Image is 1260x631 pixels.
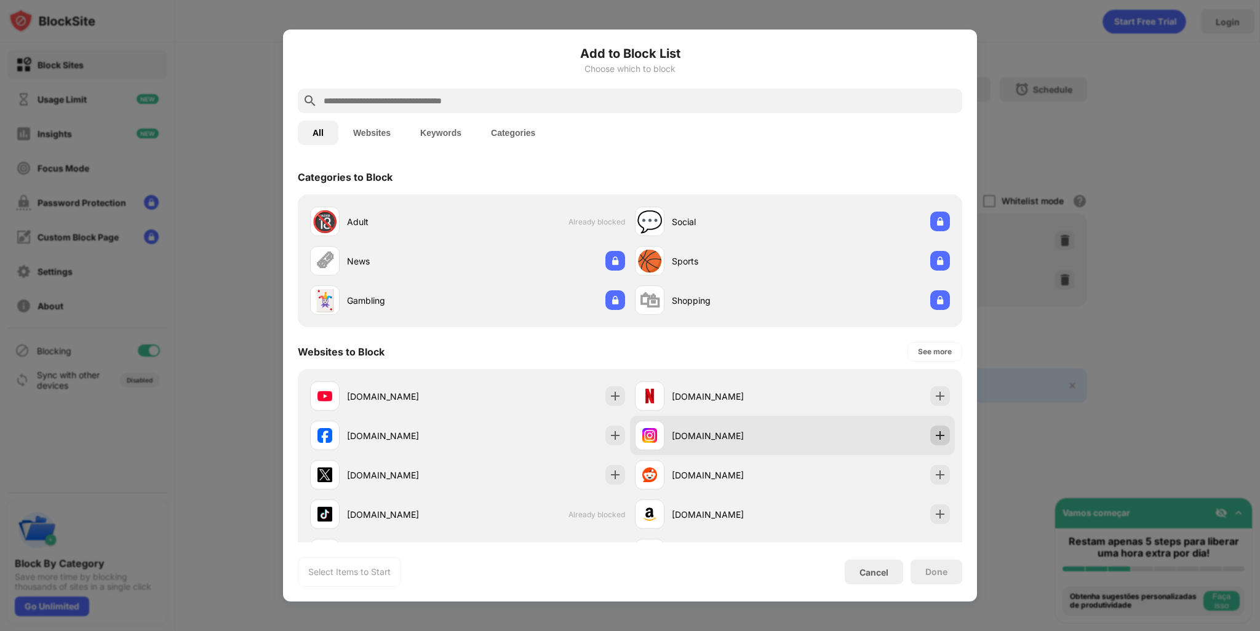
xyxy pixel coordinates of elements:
div: [DOMAIN_NAME] [672,469,792,482]
button: Keywords [405,121,476,145]
span: Already blocked [568,217,625,226]
div: Sports [672,255,792,268]
div: Adult [347,215,468,228]
div: 💬 [637,209,663,234]
div: 🔞 [312,209,338,234]
div: [DOMAIN_NAME] [672,429,792,442]
img: favicons [317,467,332,482]
div: Websites to Block [298,346,385,358]
button: Websites [338,121,405,145]
span: Already blocked [568,510,625,519]
div: [DOMAIN_NAME] [347,429,468,442]
div: [DOMAIN_NAME] [347,508,468,521]
div: [DOMAIN_NAME] [347,469,468,482]
img: favicons [642,389,657,403]
img: favicons [642,467,657,482]
div: Categories to Block [298,171,393,183]
div: Social [672,215,792,228]
img: favicons [317,507,332,522]
div: Select Items to Start [308,566,391,578]
div: 🏀 [637,248,663,274]
div: [DOMAIN_NAME] [672,390,792,403]
img: favicons [317,389,332,403]
img: search.svg [303,93,317,108]
img: favicons [317,428,332,443]
div: Cancel [859,567,888,577]
div: 🛍 [639,288,660,313]
div: Done [925,567,947,577]
div: Gambling [347,294,468,307]
h6: Add to Block List [298,44,962,63]
div: 🗞 [314,248,335,274]
div: [DOMAIN_NAME] [347,390,468,403]
button: Categories [476,121,550,145]
div: Shopping [672,294,792,307]
img: favicons [642,507,657,522]
div: See more [918,346,952,358]
button: All [298,121,338,145]
div: News [347,255,468,268]
img: favicons [642,428,657,443]
div: Choose which to block [298,64,962,74]
div: 🃏 [312,288,338,313]
div: [DOMAIN_NAME] [672,508,792,521]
